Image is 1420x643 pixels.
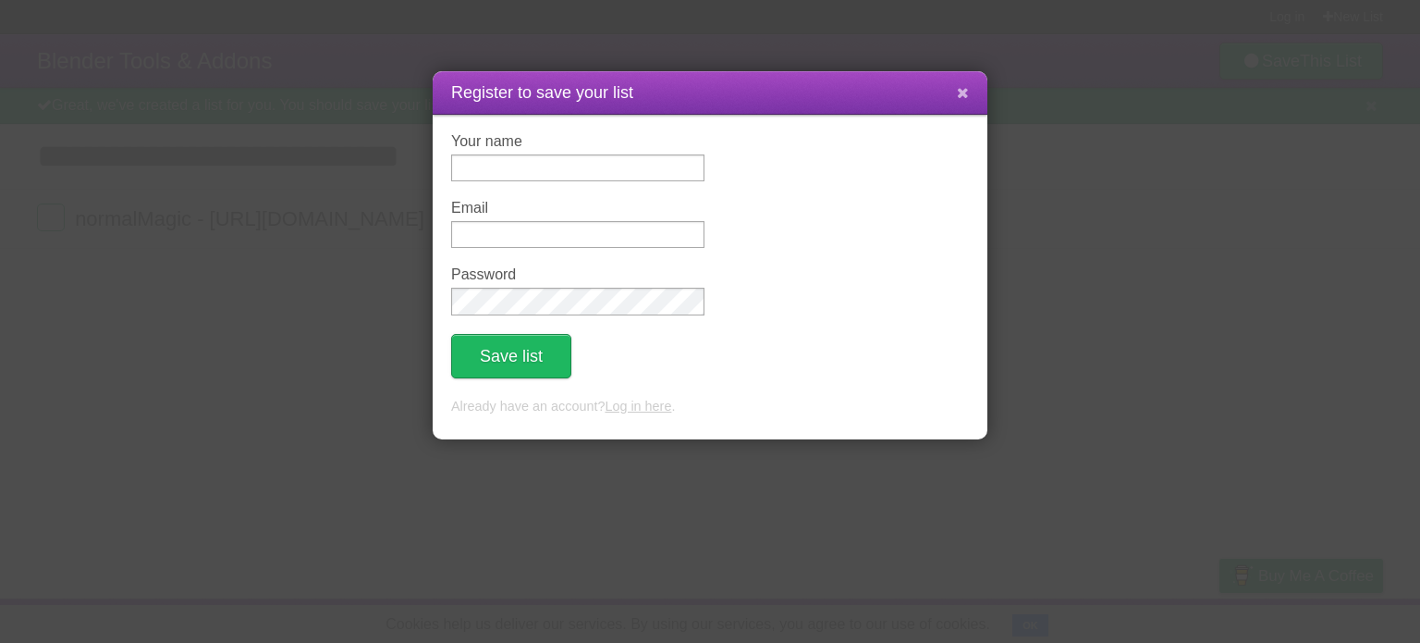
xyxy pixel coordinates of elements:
label: Email [451,200,704,216]
h1: Register to save your list [451,80,969,105]
p: Already have an account? . [451,397,969,417]
a: Log in here [605,399,671,414]
label: Password [451,266,704,283]
button: Save list [451,334,571,378]
label: Your name [451,133,704,150]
